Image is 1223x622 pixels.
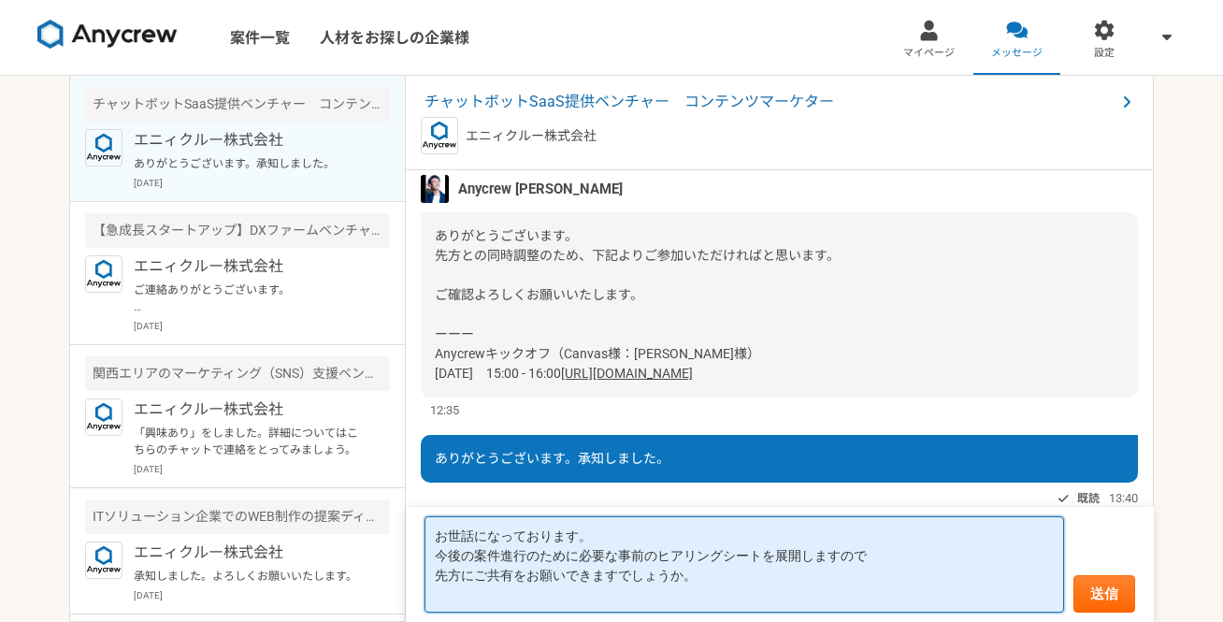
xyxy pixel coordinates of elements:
[134,319,390,333] p: [DATE]
[134,398,365,421] p: エニィクルー株式会社
[134,255,365,278] p: エニィクルー株式会社
[421,175,449,203] img: S__5267474.jpg
[1094,46,1115,61] span: 設定
[134,176,390,190] p: [DATE]
[561,366,693,381] a: [URL][DOMAIN_NAME]
[424,91,1115,113] span: チャットボットSaaS提供ベンチャー コンテンツマーケター
[134,282,365,315] p: ご連絡ありがとうございます。 出社は、火曜から11時頃隔週とかであれば検討可能です。毎週は厳しいと思います。
[430,401,459,419] span: 12:35
[435,451,669,466] span: ありがとうございます。承知しました。
[134,462,390,476] p: [DATE]
[37,20,178,50] img: 8DqYSo04kwAAAAASUVORK5CYII=
[458,179,623,199] span: Anycrew [PERSON_NAME]
[134,542,365,564] p: エニィクルー株式会社
[903,46,955,61] span: マイページ
[424,516,1064,613] textarea: お世話になっております。 今後の案件進行のために必要な事前のヒアリングシートを展開しますので 先方にご共有をお願いできますでしょうか。
[134,155,365,172] p: ありがとうございます。承知しました。
[85,87,390,122] div: チャットボットSaaS提供ベンチャー コンテンツマーケター
[1109,489,1138,507] span: 13:40
[1073,575,1135,613] button: 送信
[435,228,840,381] span: ありがとうございます。 先方との同時調整のため、下記よりご参加いただければと思います。 ご確認よろしくお願いいたします。 ーーー Anycrewキックオフ（Canvas様：[PERSON_NAM...
[85,499,390,534] div: ITソリューション企業でのWEB制作の提案ディレクション対応ができる人材を募集
[134,425,365,458] p: 「興味あり」をしました。詳細についてはこちらのチャットで連絡をとってみましょう。
[421,117,458,154] img: logo_text_blue_01.png
[85,356,390,391] div: 関西エリアのマーケティング（SNS）支援ベンチャー マーケター兼クライアント担当
[1077,487,1100,510] span: 既読
[466,126,597,146] p: エニィクルー株式会社
[85,213,390,248] div: 【急成長スタートアップ】DXファームベンチャー 広告マネージャー
[134,129,365,152] p: エニィクルー株式会社
[85,129,122,166] img: logo_text_blue_01.png
[134,588,390,602] p: [DATE]
[991,46,1043,61] span: メッセージ
[134,568,365,585] p: 承知しました。よろしくお願いいたします。
[85,542,122,579] img: logo_text_blue_01.png
[85,398,122,436] img: logo_text_blue_01.png
[85,255,122,293] img: logo_text_blue_01.png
